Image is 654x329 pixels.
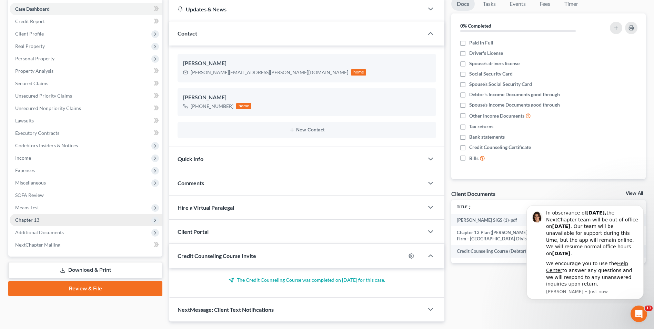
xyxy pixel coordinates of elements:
[451,190,495,197] div: Client Documents
[178,6,415,13] div: Updates & News
[469,133,505,140] span: Bank statements
[8,281,162,296] a: Review & File
[10,3,162,15] a: Case Dashboard
[15,229,64,235] span: Additional Documents
[451,214,548,226] td: [PERSON_NAME] SIGS (1)-pdf
[451,226,548,245] td: Chapter 13 Plan ([PERSON_NAME] Law Firm - [GEOGRAPHIC_DATA] Division)
[15,56,54,61] span: Personal Property
[15,43,45,49] span: Real Property
[15,18,45,24] span: Credit Report
[178,252,256,259] span: Credit Counseling Course Invite
[10,114,162,127] a: Lawsuits
[15,118,34,123] span: Lawsuits
[15,242,60,248] span: NextChapter Mailing
[469,101,560,108] span: Spouse's Income Documents good through
[631,306,647,322] iframe: Intercom live chat
[15,167,35,173] span: Expenses
[626,191,643,196] a: View All
[469,123,493,130] span: Tax returns
[8,262,162,278] a: Download & Print
[15,130,59,136] span: Executory Contracts
[15,105,81,111] span: Unsecured Nonpriority Claims
[15,217,39,223] span: Chapter 13
[469,70,513,77] span: Social Security Card
[15,192,44,198] span: SOFA Review
[15,6,50,12] span: Case Dashboard
[10,102,162,114] a: Unsecured Nonpriority Claims
[15,80,48,86] span: Secured Claims
[10,189,162,201] a: SOFA Review
[178,180,204,186] span: Comments
[178,30,197,37] span: Contact
[178,156,203,162] span: Quick Info
[15,205,39,210] span: Means Test
[451,245,548,258] td: Credit Counseling Course (Debtor)
[191,103,233,110] div: [PHONE_NUMBER]
[178,306,274,313] span: NextMessage: Client Text Notifications
[469,39,493,46] span: Paid in Full
[15,180,46,186] span: Miscellaneous
[469,81,532,88] span: Spouse's Social Security Card
[469,155,479,162] span: Bills
[10,77,162,90] a: Secured Claims
[15,31,44,37] span: Client Profile
[645,306,653,311] span: 11
[15,142,78,148] span: Codebtors Insiders & Notices
[15,93,72,99] span: Unsecured Priority Claims
[178,204,234,211] span: Hire a Virtual Paralegal
[351,69,366,76] div: home
[10,127,162,139] a: Executory Contracts
[178,277,436,283] p: The Credit Counseling Course was completed on [DATE] for this case.
[178,228,209,235] span: Client Portal
[467,205,472,209] i: unfold_more
[15,155,31,161] span: Income
[191,69,348,76] div: [PERSON_NAME][EMAIL_ADDRESS][PERSON_NAME][DOMAIN_NAME]
[469,50,503,57] span: Driver's License
[457,204,472,209] a: Titleunfold_more
[183,127,431,133] button: New Contact
[469,112,524,119] span: Other Income Documents
[516,199,654,303] iframe: Intercom notifications message
[10,90,162,102] a: Unsecured Priority Claims
[10,65,162,77] a: Property Analysis
[469,60,520,67] span: Spouse's drivers license
[183,93,431,102] div: [PERSON_NAME]
[183,59,431,68] div: [PERSON_NAME]
[10,15,162,28] a: Credit Report
[236,103,251,109] div: home
[15,68,53,74] span: Property Analysis
[469,144,531,151] span: Credit Counseling Certificate
[460,23,491,29] strong: 0% Completed
[10,239,162,251] a: NextChapter Mailing
[469,91,560,98] span: Debtor's Income Documents good through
